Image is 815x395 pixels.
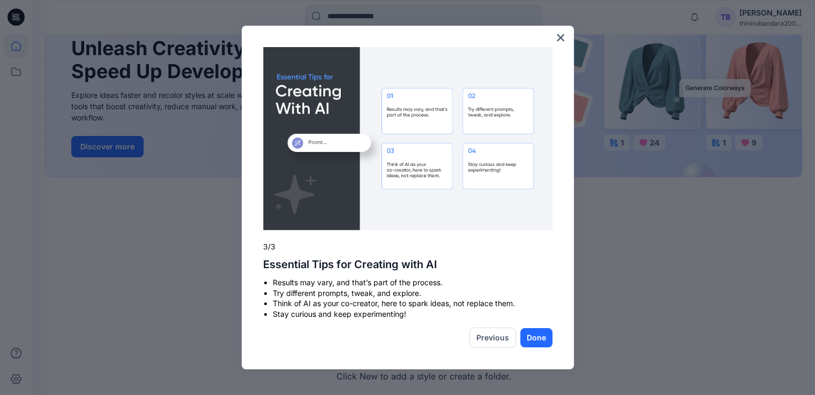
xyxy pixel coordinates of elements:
[273,277,552,288] li: Results may vary, and that’s part of the process.
[273,288,552,299] li: Try different prompts, tweak, and explore.
[263,241,552,252] p: 3/3
[273,298,552,309] li: Think of AI as your co-creator, here to spark ideas, not replace them.
[556,29,566,46] button: Close
[520,328,552,347] button: Done
[263,258,552,271] h2: Essential Tips for Creating with AI
[469,328,516,348] button: Previous
[273,309,552,320] li: Stay curious and keep experimenting!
